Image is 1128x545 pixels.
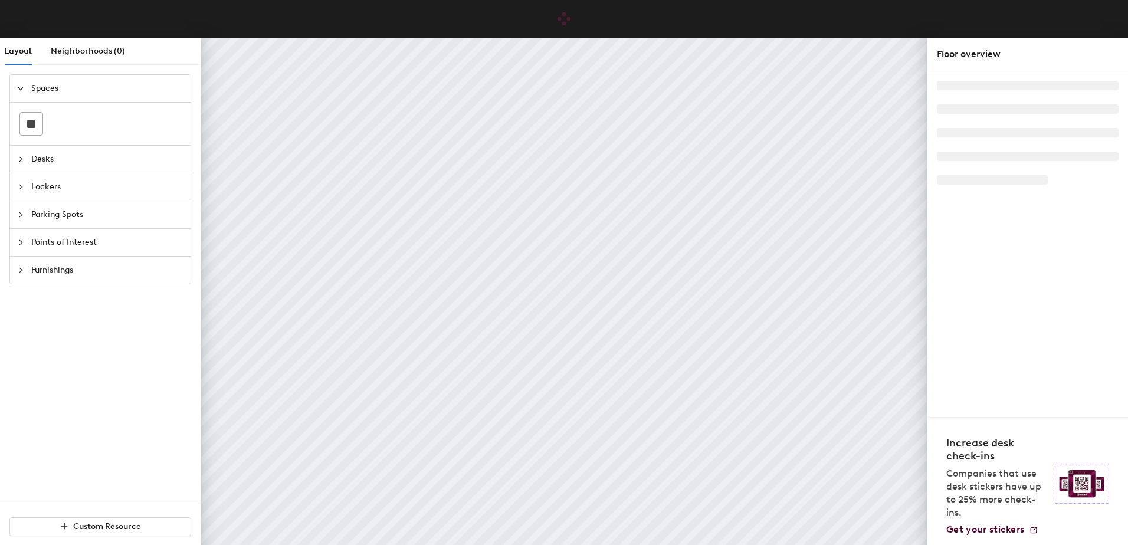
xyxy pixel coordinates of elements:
span: Lockers [31,173,183,201]
span: Points of Interest [31,229,183,256]
span: Spaces [31,75,183,102]
div: Floor overview [937,47,1119,61]
span: Parking Spots [31,201,183,228]
button: Custom Resource [9,517,191,536]
span: Neighborhoods (0) [51,46,125,56]
span: Get your stickers [946,524,1024,535]
a: Get your stickers [946,524,1038,536]
span: Desks [31,146,183,173]
span: Furnishings [31,257,183,284]
span: Layout [5,46,32,56]
span: collapsed [17,239,24,246]
img: Sticker logo [1055,464,1109,504]
span: expanded [17,85,24,92]
span: collapsed [17,183,24,191]
p: Companies that use desk stickers have up to 25% more check-ins. [946,467,1048,519]
h4: Increase desk check-ins [946,436,1048,462]
span: collapsed [17,156,24,163]
span: collapsed [17,267,24,274]
span: collapsed [17,211,24,218]
span: Custom Resource [73,521,141,531]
